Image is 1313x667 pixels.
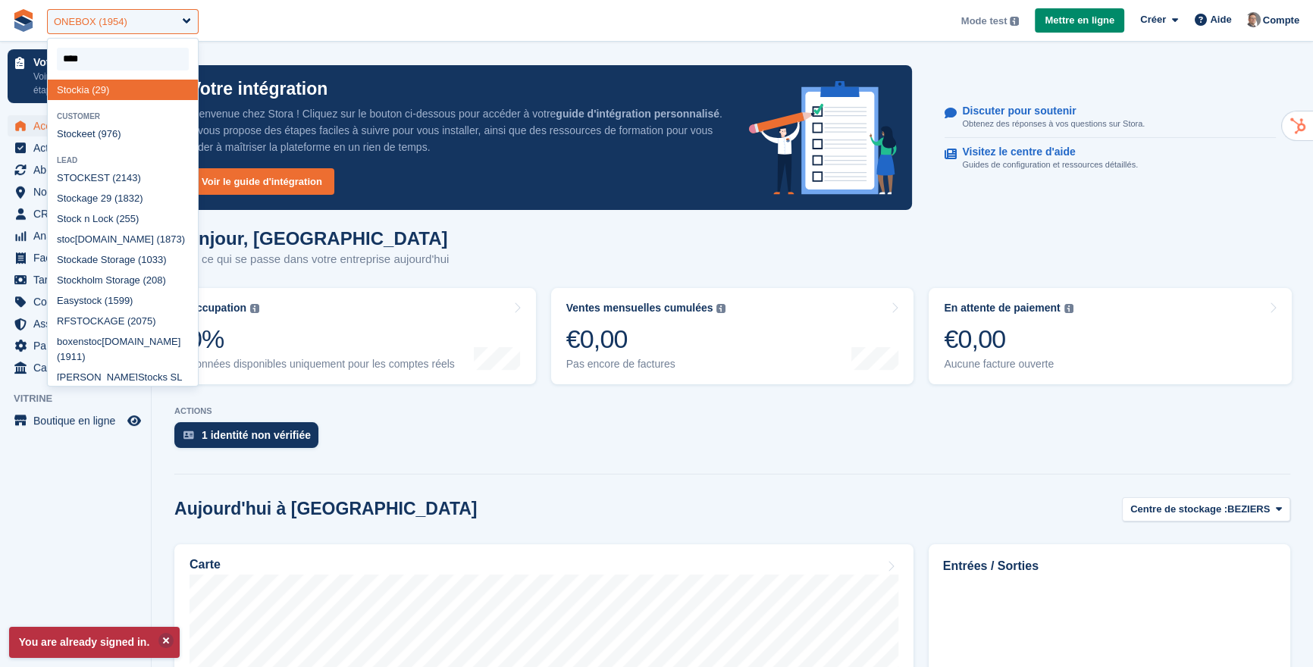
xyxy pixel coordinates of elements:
span: Stoc [138,371,158,383]
p: You are already signed in. [9,627,180,658]
span: stoc [79,295,97,306]
strong: guide d'intégration personnalisé [556,108,719,120]
a: Voir le guide d'intégration [190,168,334,195]
p: Bienvenue chez Stora ! Cliquez sur le bouton ci-dessous pour accéder à votre . Il vous propose de... [190,105,725,155]
div: Aucune facture ouverte [944,358,1073,371]
span: Capital [33,357,124,378]
a: Visitez le centre d'aide Guides de configuration et ressources détaillés. [945,138,1276,179]
span: Vitrine [14,391,151,406]
span: STOC [57,172,84,183]
img: icon-info-grey-7440780725fd019a000dd9b08b2336e03edf1995a4989e88bcd33f0948082b44.svg [1010,17,1019,26]
span: Boutique en ligne [33,410,124,431]
a: menu [8,225,143,246]
p: ACTIONS [174,406,1290,416]
span: stoc [83,336,102,347]
span: Compte [1263,13,1299,28]
div: k n Lock (255) [48,209,198,230]
div: kia (29) [48,80,198,100]
a: Ventes mensuelles cumulées €0,00 Pas encore de factures [551,288,914,384]
p: Guides de configuration et ressources détaillés. [962,158,1138,171]
a: menu [8,247,143,268]
a: Votre intégration Voir les prochaines étapes [8,49,143,103]
div: Customer [48,112,198,121]
p: Obtenez des réponses à vos questions sur Stora. [962,117,1145,130]
a: menu [8,203,143,224]
a: En attente de paiement €0,00 Aucune facture ouverte [929,288,1292,384]
div: kade Storage (1033) [48,250,198,271]
a: menu [8,115,143,136]
div: [DOMAIN_NAME] (1873) [48,230,198,250]
a: menu [8,137,143,158]
p: Visitez le centre d'aide [962,146,1126,158]
span: Stoc [57,254,77,265]
a: 1 identité non vérifiée [174,422,326,456]
h1: Bonjour, [GEOGRAPHIC_DATA] [174,228,449,249]
a: Mettre en ligne [1035,8,1124,33]
span: Assurance [33,313,124,334]
h2: Aujourd'hui à [GEOGRAPHIC_DATA] [174,499,477,519]
div: ONEBOX (1954) [54,14,127,30]
a: menu [8,269,143,290]
div: RF KAGE (2075) [48,312,198,332]
div: kholm Storage (208) [48,271,198,291]
a: menu [8,410,143,431]
h2: Entrées / Sorties [943,557,1276,575]
div: €0,00 [944,324,1073,355]
span: Stoc [57,128,77,139]
div: boxen [DOMAIN_NAME] (1911) [48,332,198,368]
div: Lead [48,156,198,164]
a: Occupation 0% Données disponibles uniquement pour les comptes réels [173,288,536,384]
span: CRM [33,203,124,224]
span: Tarifs [33,269,124,290]
a: menu [8,181,143,202]
a: menu [8,291,143,312]
img: verify_identity-adf6edd0f0f0b5bbfe63781bf79b02c33cf7c696d77639b501bdc392416b5a36.svg [183,431,194,440]
a: menu [8,313,143,334]
span: Abonnements [33,159,124,180]
div: kage 29 (1832) [48,189,198,209]
div: Pas encore de factures [566,358,726,371]
div: keet (976) [48,124,198,144]
span: Créer [1140,12,1166,27]
a: menu [8,357,143,378]
a: Boutique d'aperçu [125,412,143,430]
span: Nos centres [33,181,124,202]
p: Voici ce qui se passe dans votre entreprise aujourd'hui [174,251,449,268]
div: KEST (2143) [48,168,198,189]
span: Analytique [33,225,124,246]
span: Paramètres [33,335,124,356]
img: icon-info-grey-7440780725fd019a000dd9b08b2336e03edf1995a4989e88bcd33f0948082b44.svg [716,304,725,313]
span: stoc [57,233,75,245]
img: icon-info-grey-7440780725fd019a000dd9b08b2336e03edf1995a4989e88bcd33f0948082b44.svg [1064,304,1073,313]
span: Coupons [33,291,124,312]
img: stora-icon-8386f47178a22dfd0bd8f6a31ec36ba5ce8667c1dd55bd0f319d3a0aa187defe.svg [12,9,35,32]
div: En attente de paiement [944,302,1060,315]
span: Activités [33,137,124,158]
p: Voir les prochaines étapes [33,70,124,97]
span: Mettre en ligne [1045,13,1114,28]
span: Stoc [57,274,77,286]
div: [PERSON_NAME] ks SL (1968) [48,367,198,402]
button: Centre de stockage : BEZIERS [1122,497,1290,522]
img: icon-info-grey-7440780725fd019a000dd9b08b2336e03edf1995a4989e88bcd33f0948082b44.svg [250,304,259,313]
div: 0% [188,324,455,355]
div: Occupation [188,302,246,315]
span: Stoc [57,84,77,96]
a: Discuter pour soutenir Obtenez des réponses à vos questions sur Stora. [945,97,1276,139]
p: Votre intégration [190,80,327,98]
span: BEZIERS [1227,502,1270,517]
div: Easy k (1599) [48,291,198,312]
span: Stoc [57,213,77,224]
span: STOC [70,315,97,327]
a: menu [8,159,143,180]
h2: Carte [190,558,221,571]
span: Stoc [57,193,77,204]
div: Ventes mensuelles cumulées [566,302,713,315]
span: Centre de stockage : [1130,502,1227,517]
div: €0,00 [566,324,726,355]
span: Accueil [33,115,124,136]
a: menu [8,335,143,356]
span: Mode test [961,14,1007,29]
div: 1 identité non vérifiée [202,429,311,441]
div: Données disponibles uniquement pour les comptes réels [188,358,455,371]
